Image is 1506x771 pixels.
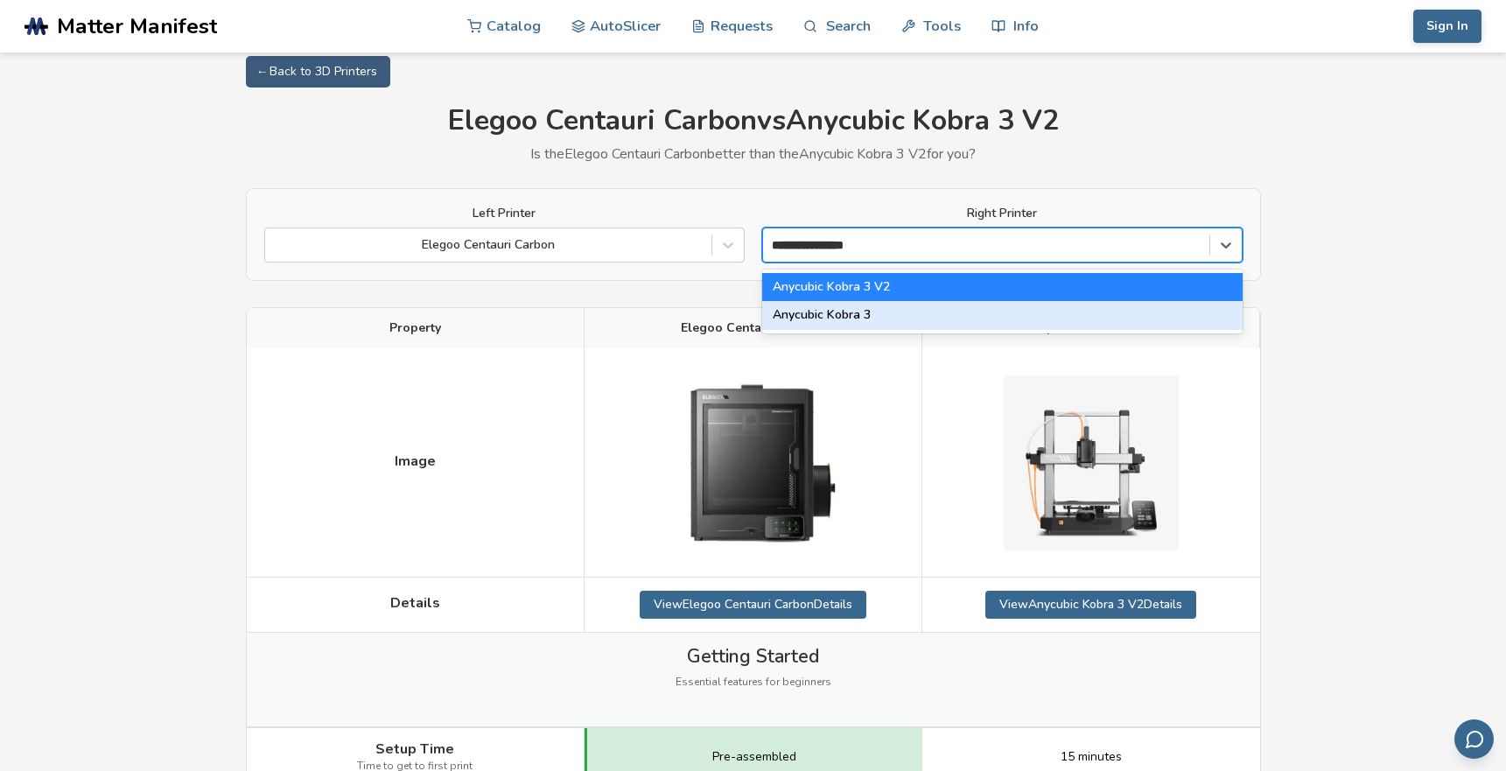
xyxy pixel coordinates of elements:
[375,741,454,757] span: Setup Time
[395,453,436,469] span: Image
[246,146,1261,162] p: Is the Elegoo Centauri Carbon better than the Anycubic Kobra 3 V2 for you?
[1004,375,1179,550] img: Anycubic Kobra 3 V2
[687,646,819,667] span: Getting Started
[57,14,217,39] span: Matter Manifest
[640,591,866,619] a: ViewElegoo Centauri CarbonDetails
[762,207,1243,221] label: Right Printer
[712,750,796,764] span: Pre-assembled
[676,676,831,689] span: Essential features for beginners
[665,361,840,563] img: Elegoo Centauri Carbon
[762,301,1243,329] div: Anycubic Kobra 3
[762,273,1243,301] div: Anycubic Kobra 3 V2
[1454,719,1494,759] button: Send feedback via email
[246,56,390,88] a: ← Back to 3D Printers
[1029,321,1152,335] span: Anycubic Kobra 3 V2
[1413,10,1481,43] button: Sign In
[681,321,825,335] span: Elegoo Centauri Carbon
[1061,750,1122,764] span: 15 minutes
[246,105,1261,137] h1: Elegoo Centauri Carbon vs Anycubic Kobra 3 V2
[390,595,440,611] span: Details
[389,321,441,335] span: Property
[274,238,277,252] input: Elegoo Centauri Carbon
[985,591,1196,619] a: ViewAnycubic Kobra 3 V2Details
[264,207,745,221] label: Left Printer
[772,238,870,252] input: Anycubic Kobra 3 V2Anycubic Kobra 3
